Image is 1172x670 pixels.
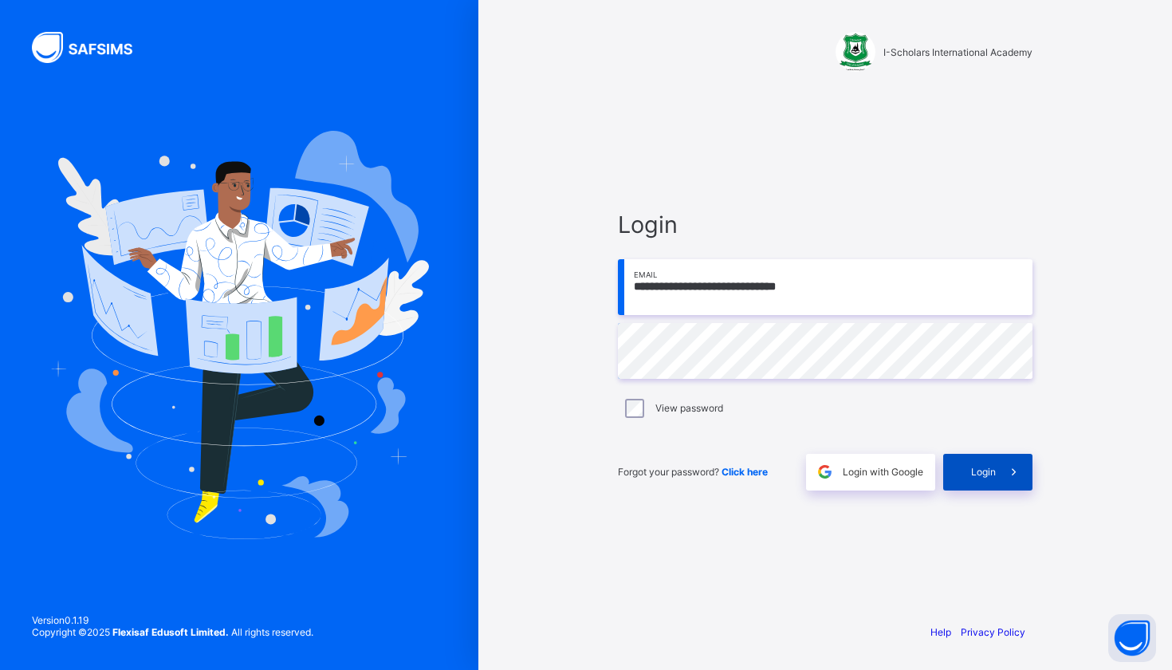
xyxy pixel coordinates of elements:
strong: Flexisaf Edusoft Limited. [112,626,229,638]
span: I-Scholars International Academy [883,46,1032,58]
span: Copyright © 2025 All rights reserved. [32,626,313,638]
button: Open asap [1108,614,1156,662]
a: Privacy Policy [961,626,1025,638]
img: google.396cfc9801f0270233282035f929180a.svg [816,463,834,481]
span: Forgot your password? [618,466,768,478]
a: Click here [722,466,768,478]
img: SAFSIMS Logo [32,32,151,63]
span: Login with Google [843,466,923,478]
a: Help [930,626,951,638]
span: Login [618,211,1032,238]
span: Login [971,466,996,478]
span: Version 0.1.19 [32,614,313,626]
img: Hero Image [49,131,429,539]
label: View password [655,402,723,414]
